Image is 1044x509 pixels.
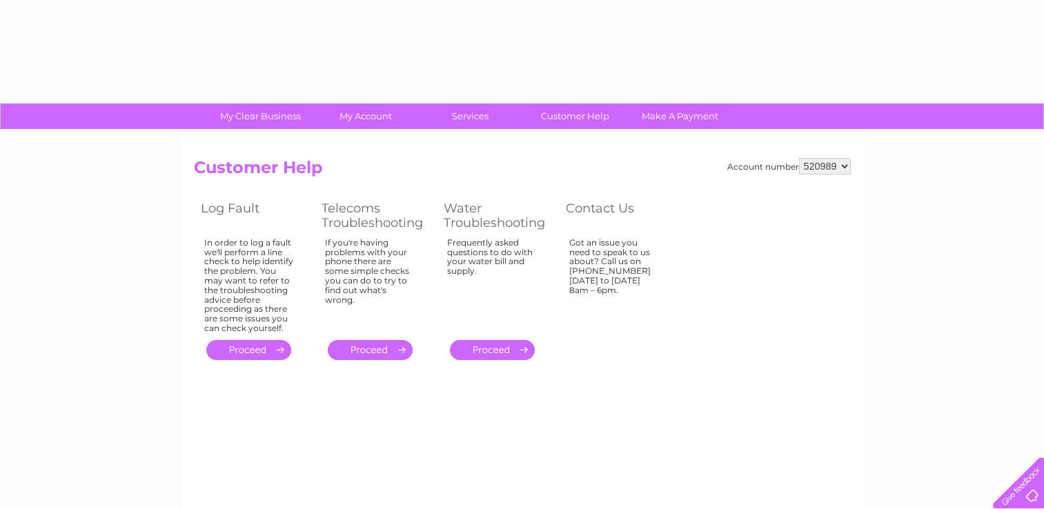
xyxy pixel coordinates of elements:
h2: Customer Help [194,158,851,184]
div: In order to log a fault we'll perform a line check to help identify the problem. You may want to ... [204,238,294,333]
div: Account number [727,158,851,174]
a: . [450,340,535,360]
a: Make A Payment [623,103,737,129]
th: Telecoms Troubleshooting [315,197,437,234]
th: Log Fault [194,197,315,234]
a: . [206,340,291,360]
div: If you're having problems with your phone there are some simple checks you can do to try to find ... [325,238,416,328]
div: Frequently asked questions to do with your water bill and supply. [447,238,538,328]
a: My Account [308,103,422,129]
a: Services [413,103,527,129]
a: . [328,340,413,360]
a: My Clear Business [204,103,317,129]
th: Water Troubleshooting [437,197,559,234]
div: Got an issue you need to speak to us about? Call us on [PHONE_NUMBER] [DATE] to [DATE] 8am – 6pm. [569,238,659,328]
a: Customer Help [518,103,632,129]
th: Contact Us [559,197,680,234]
